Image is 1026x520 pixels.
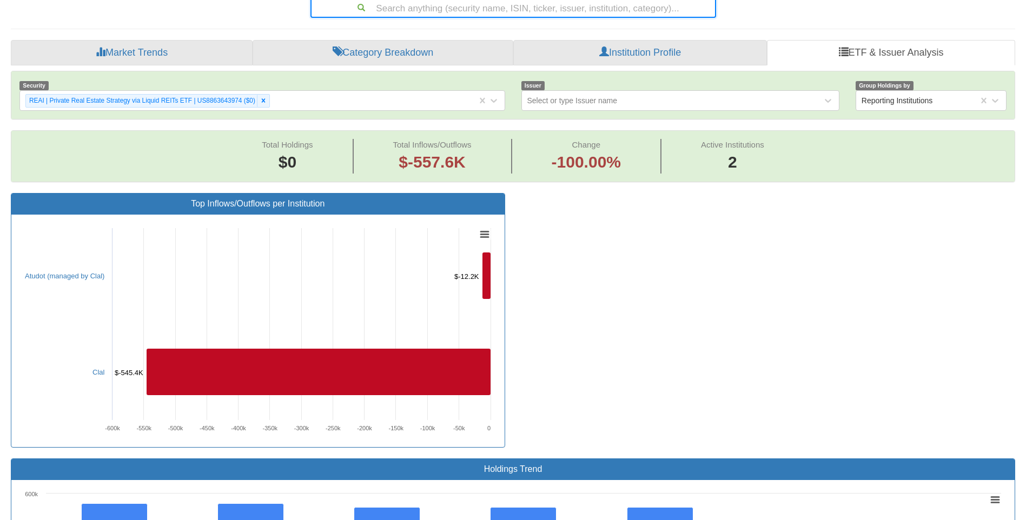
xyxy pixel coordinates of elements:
span: Active Institutions [701,140,764,149]
text: 0 [487,425,491,431]
span: Total Holdings [262,140,313,149]
text: -450k [200,425,215,431]
text: -100k [420,425,435,431]
text: -350k [262,425,277,431]
span: Security [19,81,49,90]
span: $0 [279,153,296,171]
a: ETF & Issuer Analysis [767,40,1015,66]
span: 2 [701,151,764,174]
a: Clal [92,368,104,376]
text: 600k [25,491,38,497]
span: -100.00% [552,151,621,174]
div: Select or type Issuer name [527,95,618,106]
text: -50k [453,425,465,431]
a: Market Trends [11,40,253,66]
tspan: $-545.4K [115,369,143,377]
text: -500k [168,425,183,431]
text: -400k [231,425,246,431]
a: Institution Profile [513,40,767,66]
h3: Holdings Trend [19,464,1007,474]
span: Group Holdings by [856,81,914,90]
span: Change [572,140,601,149]
a: Category Breakdown [253,40,513,66]
text: -300k [294,425,309,431]
text: -550k [136,425,151,431]
h3: Top Inflows/Outflows per Institution [19,199,497,209]
span: Total Inflows/Outflows [393,140,472,149]
div: Reporting Institutions [862,95,933,106]
tspan: $-12.2K [454,272,479,281]
div: REAI | Private Real Estate Strategy via Liquid REITs ETF | US8863643974 ($0) [26,95,257,107]
text: -150k [388,425,403,431]
text: -200k [357,425,372,431]
span: Issuer [521,81,545,90]
text: -600k [105,425,120,431]
text: -250k [326,425,341,431]
a: Atudot (managed by Clal) [25,272,104,280]
span: $-557.6K [399,153,465,171]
